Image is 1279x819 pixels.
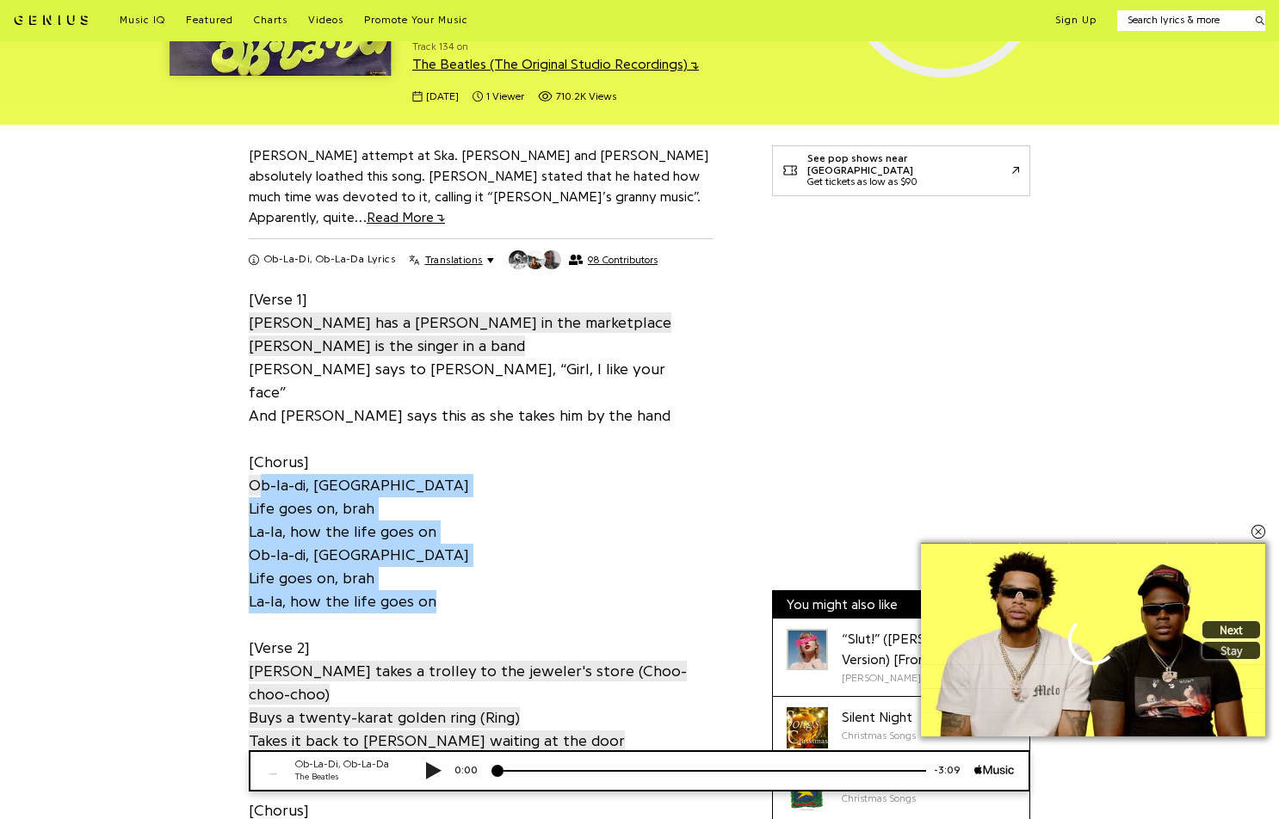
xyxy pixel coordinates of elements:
[19,5,50,36] img: 72x72bb.jpg
[772,220,1030,435] iframe: Advertisement
[486,89,524,104] span: 1 viewer
[249,473,469,613] a: Ob-la-di, [GEOGRAPHIC_DATA]Life goes on, brahLa-la, how the life goes onOb-la-di, [GEOGRAPHIC_DAT...
[367,211,445,225] span: Read More
[249,661,687,774] span: [PERSON_NAME] takes a trolley to the jeweler's store (Choo-choo-choo) Buys a twenty-karat golden ...
[186,14,233,28] a: Featured
[787,629,828,670] div: Cover art for “Slut!” (Taylor’s Version) [From the Vault] by Taylor Swift
[772,145,1030,196] a: See pop shows near [GEOGRAPHIC_DATA]Get tickets as low as $90
[120,15,165,25] span: Music IQ
[264,253,395,267] h2: Ob-La-Di, Ob-La-Da Lyrics
[1055,14,1097,28] button: Sign Up
[364,15,468,25] span: Promote Your Music
[249,311,671,357] a: [PERSON_NAME] has a [PERSON_NAME] in the marketplace[PERSON_NAME] is the singer in a band
[473,89,524,104] span: 1 viewer
[556,89,616,104] span: 710.2K views
[842,707,916,728] div: Silent Night
[787,707,828,748] div: Cover art for Silent Night by Christmas Songs
[773,591,1029,619] div: You might also like
[773,619,1029,697] a: Cover art for “Slut!” (Taylor’s Version) [From the Vault] by Taylor Swift“Slut!” ([PERSON_NAME] V...
[807,176,1012,188] div: Get tickets as low as $90
[60,21,164,34] div: The Beatles
[508,249,657,270] button: 98 Contributors
[254,15,287,25] span: Charts
[249,312,671,356] span: [PERSON_NAME] has a [PERSON_NAME] in the marketplace [PERSON_NAME] is the singer in a band
[308,14,343,28] a: Videos
[308,15,343,25] span: Videos
[842,670,1016,686] div: [PERSON_NAME]
[842,728,916,743] div: Christmas Songs
[842,629,1016,670] div: “Slut!” ([PERSON_NAME] Version) [From the Vault]
[691,13,739,28] div: -3:09
[249,659,687,775] a: [PERSON_NAME] takes a trolley to the jeweler's store (Choo-choo-choo)Buys a twenty-karat golden r...
[426,89,459,104] span: [DATE]
[364,14,468,28] a: Promote Your Music
[773,697,1029,760] a: Cover art for Silent Night by Christmas SongsSilent NightChristmas Songs
[538,89,616,104] span: 710,246 views
[409,253,494,267] button: Translations
[60,7,164,22] div: Ob-La-Di, Ob-La-Da
[249,149,709,225] a: [PERSON_NAME] attempt at Ska. [PERSON_NAME] and [PERSON_NAME] absolutely loathed this song. [PERS...
[186,15,233,25] span: Featured
[588,254,658,266] span: 98 Contributors
[254,14,287,28] a: Charts
[412,58,699,71] a: The Beatles (The Original Studio Recordings)
[120,14,165,28] a: Music IQ
[425,253,483,267] span: Translations
[1117,13,1245,28] input: Search lyrics & more
[412,40,745,54] span: Track 134 on
[807,153,1012,176] div: See pop shows near [GEOGRAPHIC_DATA]
[249,475,469,612] span: Ob-la-di, [GEOGRAPHIC_DATA] Life goes on, brah La-la, how the life goes on Ob-la-di, [GEOGRAPHIC_...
